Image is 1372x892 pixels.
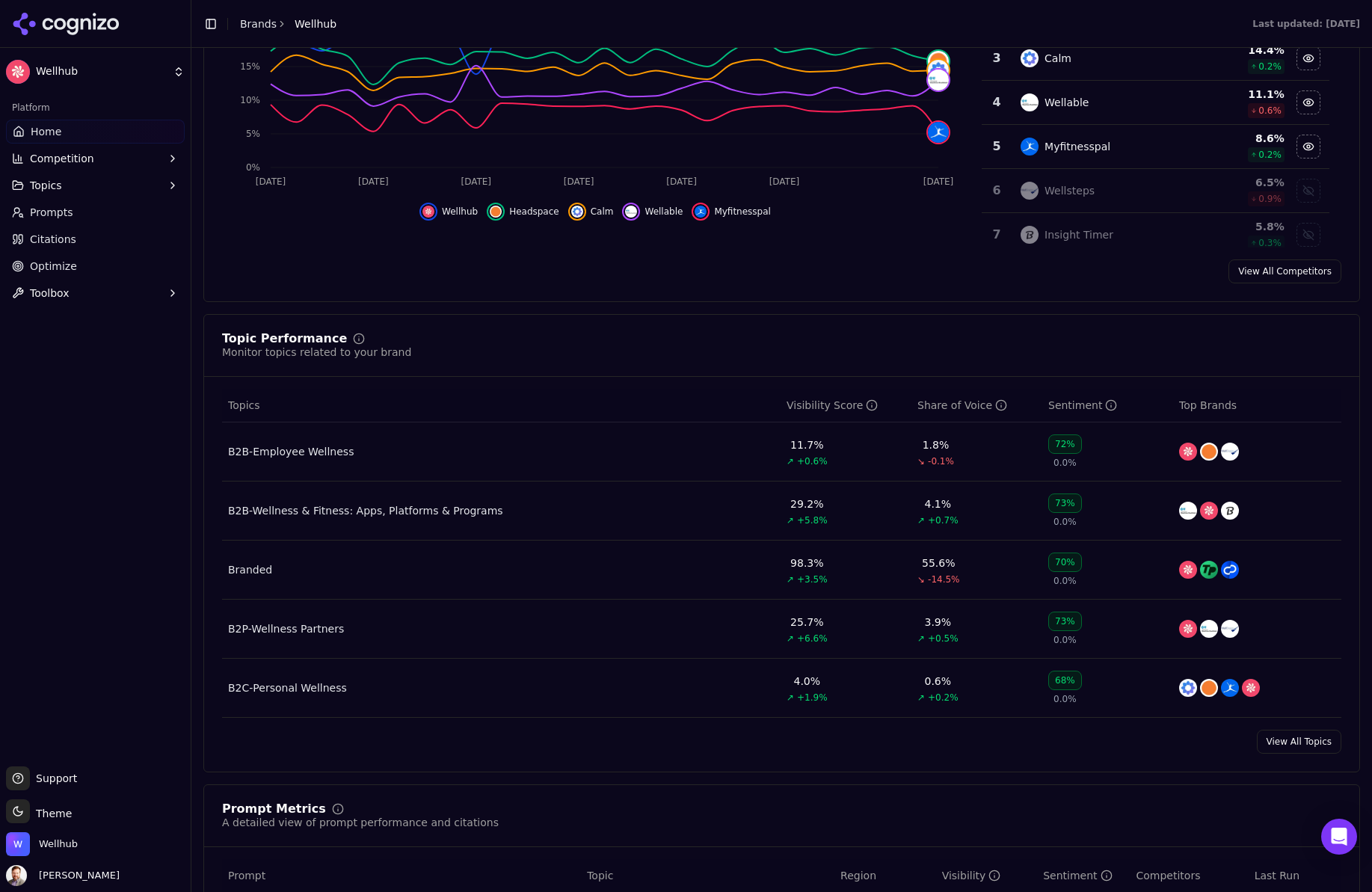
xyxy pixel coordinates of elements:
[1045,183,1095,198] div: Wellsteps
[1258,149,1282,161] span: 0.2 %
[1200,620,1218,638] img: wellable
[246,129,260,139] tspan: 5%
[256,176,286,187] tspan: [DATE]
[988,138,1006,156] div: 5
[1179,443,1197,461] img: wellhub
[1048,553,1082,572] div: 70%
[1021,49,1039,67] img: calm
[1053,457,1077,469] span: 0.0%
[790,437,823,452] div: 11.7%
[1045,227,1113,242] div: Insight Timer
[928,51,949,72] img: headspace
[6,96,185,120] div: Platform
[1296,90,1320,114] button: Hide wellable data
[228,868,265,883] span: Prompt
[1200,679,1218,697] img: headspace
[1053,575,1077,587] span: 0.0%
[222,389,1341,718] div: Data table
[1195,175,1285,190] div: 6.5 %
[928,692,959,704] span: +0.2%
[787,514,794,526] span: ↗
[917,398,1007,413] div: Share of Voice
[1021,93,1039,111] img: wellable
[1043,868,1112,883] div: Sentiment
[1048,671,1082,690] div: 68%
[645,206,683,218] span: Wellable
[787,398,878,413] div: Visibility Score
[928,633,959,645] span: +0.5%
[564,176,594,187] tspan: [DATE]
[928,573,959,585] span: -14.5%
[1321,819,1357,855] div: Open Intercom Messenger
[228,503,503,518] a: B2B-Wellness & Fitness: Apps, Platforms & Programs
[714,206,771,218] span: Myfitnesspal
[6,865,27,886] img: Chris Dean
[1242,679,1260,697] img: wellhub
[1296,223,1320,247] button: Show insight timer data
[591,206,614,218] span: Calm
[1258,105,1282,117] span: 0.6 %
[587,868,613,883] span: Topic
[509,206,559,218] span: Headspace
[988,182,1006,200] div: 6
[787,573,794,585] span: ↗
[1021,138,1039,156] img: myfitnesspal
[1053,516,1077,528] span: 0.0%
[928,455,954,467] span: -0.1%
[982,37,1329,81] tr: 3calmCalm14.4%0.2%Hide calm data
[1221,679,1239,697] img: myfitnesspal
[30,151,94,166] span: Competition
[487,203,559,221] button: Hide headspace data
[1200,561,1218,579] img: totalpass
[228,444,354,459] a: B2B-Employee Wellness
[1296,46,1320,70] button: Hide calm data
[222,803,326,815] div: Prompt Metrics
[787,692,794,704] span: ↗
[1258,237,1282,249] span: 0.3 %
[6,254,185,278] a: Optimize
[923,437,950,452] div: 1.8%
[240,16,336,31] nav: breadcrumb
[911,389,1042,422] th: shareOfVoice
[1179,502,1197,520] img: wellable
[6,281,185,305] button: Toolbox
[769,176,800,187] tspan: [DATE]
[31,124,61,139] span: Home
[246,162,260,173] tspan: 0%
[917,692,925,704] span: ↗
[358,176,389,187] tspan: [DATE]
[1053,634,1077,646] span: 0.0%
[1255,868,1299,883] span: Last Run
[1200,502,1218,520] img: wellhub
[30,771,77,786] span: Support
[1195,43,1285,58] div: 14.4 %
[222,815,499,830] div: A detailed view of prompt performance and citations
[917,633,925,645] span: ↗
[6,60,30,84] img: Wellhub
[1173,389,1341,422] th: Top Brands
[625,206,637,218] img: wellable
[917,573,925,585] span: ↘
[982,169,1329,213] tr: 6wellstepsWellsteps6.5%0.9%Show wellsteps data
[240,95,260,105] tspan: 10%
[622,203,683,221] button: Hide wellable data
[36,65,167,79] span: Wellhub
[1200,443,1218,461] img: headspace
[228,621,344,636] a: B2P-Wellness Partners
[1258,61,1282,73] span: 0.2 %
[988,93,1006,111] div: 4
[1228,259,1341,283] a: View All Competitors
[6,147,185,170] button: Competition
[1021,182,1039,200] img: wellsteps
[925,615,952,630] div: 3.9%
[666,176,697,187] tspan: [DATE]
[923,176,954,187] tspan: [DATE]
[1296,135,1320,159] button: Hide myfitnesspal data
[222,333,347,345] div: Topic Performance
[942,868,1001,883] div: Visibility
[797,633,828,645] span: +6.6%
[1252,18,1360,30] div: Last updated: [DATE]
[490,206,502,218] img: headspace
